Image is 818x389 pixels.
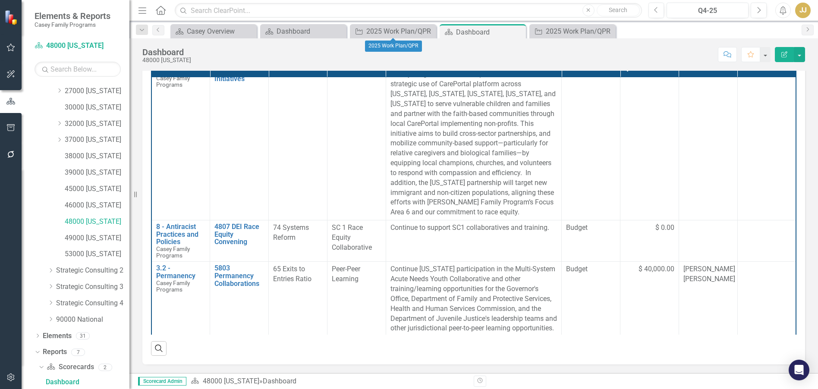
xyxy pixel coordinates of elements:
[327,262,386,336] td: Double-Click to Edit
[277,26,344,37] div: Dashboard
[210,57,269,220] td: Double-Click to Edit Right Click for Context Menu
[65,151,129,161] a: 38000 [US_STATE]
[609,6,627,13] span: Search
[142,57,191,63] div: 48000 [US_STATE]
[620,57,679,220] td: Double-Click to Edit
[737,262,796,336] td: Double-Click to Edit
[187,26,255,37] div: Casey Overview
[203,377,259,385] a: 48000 [US_STATE]
[620,220,679,262] td: Double-Click to Edit
[620,262,679,336] td: Double-Click to Edit
[737,220,796,262] td: Double-Click to Edit
[156,223,205,246] a: 8 - Antiracist Practices and Policies
[566,264,616,274] span: Budget
[65,168,129,178] a: 39000 [US_STATE]
[151,220,210,262] td: Double-Click to Edit Right Click for Context Menu
[56,315,129,325] a: 90000 National
[173,26,255,37] a: Casey Overview
[639,264,674,274] span: $ 40,000.00
[546,26,613,37] div: 2025 Work Plan/QPR
[65,184,129,194] a: 45000 [US_STATE]
[156,245,190,259] span: Casey Family Programs
[679,220,737,262] td: Double-Click to Edit
[269,57,327,220] td: Double-Click to Edit
[43,347,67,357] a: Reports
[76,332,90,339] div: 31
[47,362,94,372] a: Scorecards
[151,57,210,220] td: Double-Click to Edit Right Click for Context Menu
[532,26,613,37] a: 2025 Work Plan/QPR
[56,298,129,308] a: Strategic Consulting 4
[795,3,811,18] button: JJ
[366,26,434,37] div: 2025 Work Plan/QPR
[789,360,809,380] div: Open Intercom Messenger
[390,223,557,233] p: Continue to support SC1 collaboratives and training.
[214,264,264,287] a: 5803 Permanency Collaborations
[151,262,210,336] td: Double-Click to Edit Right Click for Context Menu
[386,57,561,220] td: Double-Click to Edit
[679,262,737,336] td: Double-Click to Edit
[390,264,557,333] p: Continue [US_STATE] participation in the Multi-System Acute Needs Youth Collaborative and other t...
[156,264,205,279] a: 3.2 - Permanency
[269,220,327,262] td: Double-Click to Edit
[65,217,129,227] a: 48000 [US_STATE]
[35,62,121,77] input: Search Below...
[210,220,269,262] td: Double-Click to Edit Right Click for Context Menu
[65,119,129,129] a: 32000 [US_STATE]
[138,377,186,386] span: Scorecard Admin
[562,220,620,262] td: Double-Click to Edit
[214,60,264,83] a: 6952 Faith Based Initiatives
[562,57,620,220] td: Double-Click to Edit
[273,265,311,283] span: 65 Exits to Entries Ratio
[191,376,467,386] div: »
[566,223,616,233] span: Budget
[737,57,796,220] td: Double-Click to Edit
[386,220,561,262] td: Double-Click to Edit
[98,364,112,371] div: 2
[71,348,85,356] div: 7
[46,378,129,386] div: Dashboard
[562,262,620,336] td: Double-Click to Edit
[655,223,674,233] span: $ 0.00
[597,4,640,16] button: Search
[679,57,737,220] td: Double-Click to Edit
[56,282,129,292] a: Strategic Consulting 3
[210,262,269,336] td: Double-Click to Edit Right Click for Context Menu
[670,6,746,16] div: Q4-25
[65,249,129,259] a: 53000 [US_STATE]
[4,9,19,25] img: ClearPoint Strategy
[156,75,190,88] span: Casey Family Programs
[327,220,386,262] td: Double-Click to Edit
[667,3,749,18] button: Q4-25
[352,26,434,37] a: 2025 Work Plan/QPR
[262,26,344,37] a: Dashboard
[263,377,296,385] div: Dashboard
[269,262,327,336] td: Double-Click to Edit
[390,60,557,218] p: CarePortal, in partnership with [PERSON_NAME] Family Programs, seeks to expand and sustain the st...
[44,375,129,389] a: Dashboard
[65,103,129,113] a: 30000 [US_STATE]
[683,265,735,283] span: [PERSON_NAME] [PERSON_NAME]
[43,331,72,341] a: Elements
[35,41,121,51] a: 48000 [US_STATE]
[56,266,129,276] a: Strategic Consulting 2
[65,86,129,96] a: 27000 [US_STATE]
[365,41,422,52] div: 2025 Work Plan/QPR
[65,233,129,243] a: 49000 [US_STATE]
[214,223,264,246] a: 4807 DEI Race Equity Convening
[65,201,129,210] a: 46000 [US_STATE]
[386,262,561,336] td: Double-Click to Edit
[456,27,524,38] div: Dashboard
[142,47,191,57] div: Dashboard
[332,223,372,251] span: SC 1 Race Equity Collaborative
[175,3,642,18] input: Search ClearPoint...
[273,223,309,242] span: 74 Systems Reform
[35,21,110,28] small: Casey Family Programs
[35,11,110,21] span: Elements & Reports
[332,265,360,283] span: Peer-Peer Learning
[65,135,129,145] a: 37000 [US_STATE]
[156,279,190,293] span: Casey Family Programs
[327,57,386,220] td: Double-Click to Edit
